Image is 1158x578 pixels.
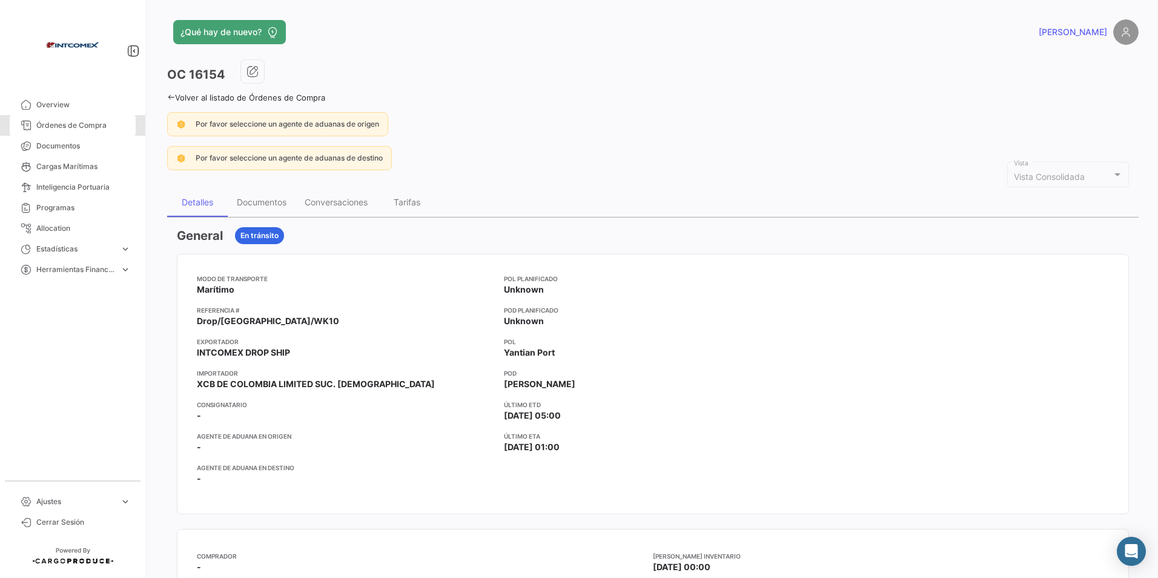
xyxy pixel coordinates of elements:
[196,119,379,128] span: Por favor seleccione un agente de aduanas de origen
[504,315,544,327] span: Unknown
[177,227,223,244] h3: General
[36,264,115,275] span: Herramientas Financieras
[36,202,131,213] span: Programas
[36,496,115,507] span: Ajustes
[182,197,213,207] div: Detalles
[197,337,494,347] app-card-info-title: Exportador
[120,264,131,275] span: expand_more
[1117,537,1146,566] div: Abrir Intercom Messenger
[197,400,494,410] app-card-info-title: Consignatario
[1014,171,1085,182] mat-select-trigger: Vista Consolidada
[237,197,286,207] div: Documentos
[180,26,262,38] span: ¿Qué hay de nuevo?
[197,431,494,441] app-card-info-title: Agente de Aduana en Origen
[504,284,544,296] span: Unknown
[196,153,383,162] span: Por favor seleccione un agente de aduanas de destino
[36,182,131,193] span: Inteligencia Portuaria
[197,463,494,473] app-card-info-title: Agente de Aduana en Destino
[10,156,136,177] a: Cargas Marítimas
[653,551,1109,561] app-card-info-title: [PERSON_NAME] Inventario
[36,120,131,131] span: Órdenes de Compra
[504,305,801,315] app-card-info-title: POD Planificado
[197,347,290,359] span: INTCOMEX DROP SHIP
[197,368,494,378] app-card-info-title: Importador
[394,197,420,207] div: Tarifas
[197,441,201,453] span: -
[10,198,136,218] a: Programas
[10,115,136,136] a: Órdenes de Compra
[504,431,801,441] app-card-info-title: Último ETA
[197,284,234,296] span: Marítimo
[197,378,435,390] span: XCB DE COLOMBIA LIMITED SUC. [DEMOGRAPHIC_DATA]
[1113,19,1139,45] img: placeholder-user.png
[504,410,561,422] span: [DATE] 05:00
[197,562,201,572] span: -
[120,496,131,507] span: expand_more
[197,473,201,485] span: -
[197,274,494,284] app-card-info-title: Modo de Transporte
[36,161,131,172] span: Cargas Marítimas
[36,223,131,234] span: Allocation
[653,562,710,572] span: [DATE] 00:00
[10,95,136,115] a: Overview
[504,441,560,453] span: [DATE] 01:00
[36,244,115,254] span: Estadísticas
[10,177,136,198] a: Inteligencia Portuaria
[167,93,325,102] a: Volver al listado de Órdenes de Compra
[173,20,286,44] button: ¿Qué hay de nuevo?
[197,315,339,327] span: Drop/[GEOGRAPHIC_DATA]/WK10
[197,551,653,561] app-card-info-title: Comprador
[120,244,131,254] span: expand_more
[504,337,801,347] app-card-info-title: POL
[42,15,103,75] img: intcomex.png
[36,99,131,110] span: Overview
[167,66,225,83] h3: OC 16154
[504,274,801,284] app-card-info-title: POL Planificado
[240,230,279,241] span: En tránsito
[504,378,575,390] span: [PERSON_NAME]
[10,218,136,239] a: Allocation
[504,368,801,378] app-card-info-title: POD
[1039,26,1107,38] span: [PERSON_NAME]
[305,197,368,207] div: Conversaciones
[10,136,136,156] a: Documentos
[197,410,201,422] span: -
[197,305,494,315] app-card-info-title: Referencia #
[504,347,555,359] span: Yantian Port
[504,400,801,410] app-card-info-title: Último ETD
[36,141,131,151] span: Documentos
[36,517,131,528] span: Cerrar Sesión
